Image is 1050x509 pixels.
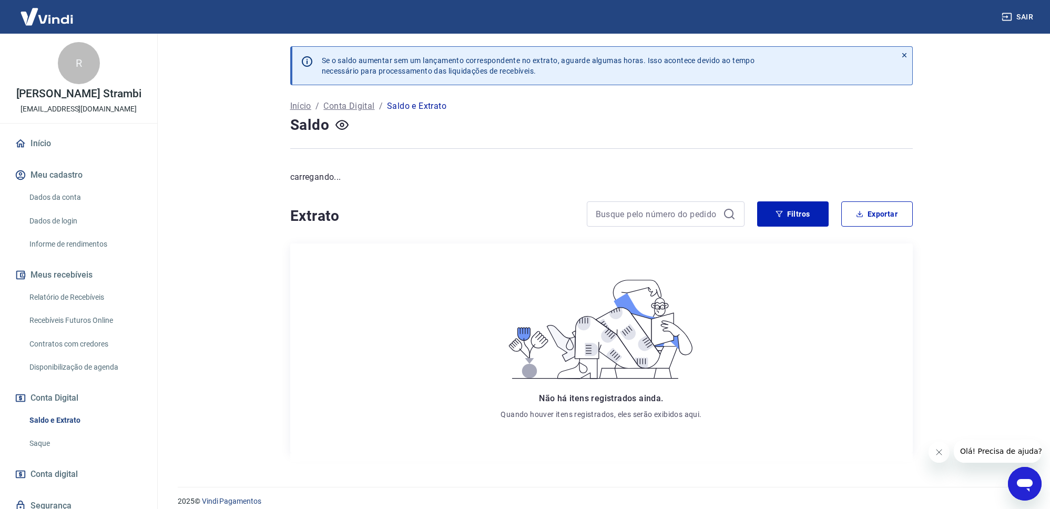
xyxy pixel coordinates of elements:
a: Saque [25,433,145,454]
p: [EMAIL_ADDRESS][DOMAIN_NAME] [21,104,137,115]
p: Saldo e Extrato [387,100,446,113]
iframe: Fechar mensagem [929,442,950,463]
button: Meus recebíveis [13,263,145,287]
a: Conta Digital [323,100,374,113]
p: [PERSON_NAME] Strambi [16,88,141,99]
p: Se o saldo aumentar sem um lançamento correspondente no extrato, aguarde algumas horas. Isso acon... [322,55,755,76]
iframe: Botão para abrir a janela de mensagens [1008,467,1042,501]
img: Vindi [13,1,81,33]
button: Meu cadastro [13,164,145,187]
a: Disponibilização de agenda [25,357,145,378]
iframe: Mensagem da empresa [954,440,1042,463]
p: / [379,100,383,113]
a: Saldo e Extrato [25,410,145,431]
span: Não há itens registrados ainda. [539,393,663,403]
a: Vindi Pagamentos [202,497,261,505]
p: Quando houver itens registrados, eles serão exibidos aqui. [501,409,701,420]
a: Início [290,100,311,113]
p: / [315,100,319,113]
button: Conta Digital [13,386,145,410]
a: Início [13,132,145,155]
a: Dados de login [25,210,145,232]
a: Dados da conta [25,187,145,208]
a: Recebíveis Futuros Online [25,310,145,331]
h4: Saldo [290,115,330,136]
a: Informe de rendimentos [25,233,145,255]
p: 2025 © [178,496,1025,507]
a: Conta digital [13,463,145,486]
h4: Extrato [290,206,574,227]
a: Relatório de Recebíveis [25,287,145,308]
span: Conta digital [30,467,78,482]
button: Sair [1000,7,1037,27]
a: Contratos com credores [25,333,145,355]
button: Filtros [757,201,829,227]
div: R [58,42,100,84]
p: carregando... [290,171,913,184]
span: Olá! Precisa de ajuda? [6,7,88,16]
input: Busque pelo número do pedido [596,206,719,222]
button: Exportar [841,201,913,227]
